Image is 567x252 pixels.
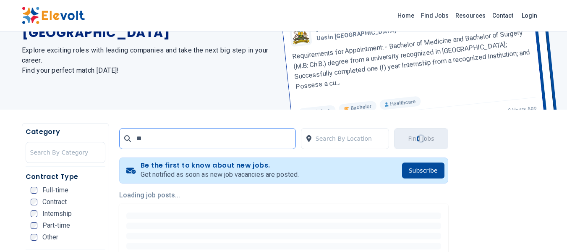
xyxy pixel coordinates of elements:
[26,127,105,137] h5: Category
[42,234,58,241] span: Other
[418,9,452,22] a: Find Jobs
[31,222,37,229] input: Part-time
[22,10,274,40] h1: The Latest Jobs in [GEOGRAPHIC_DATA]
[42,199,67,205] span: Contract
[42,222,70,229] span: Part-time
[141,170,299,180] p: Get notified as soon as new job vacancies are posted.
[31,199,37,205] input: Contract
[141,161,299,170] h4: Be the first to know about new jobs.
[31,210,37,217] input: Internship
[42,187,68,194] span: Full-time
[417,134,426,143] div: Loading...
[26,172,105,182] h5: Contract Type
[452,9,489,22] a: Resources
[31,187,37,194] input: Full-time
[525,212,567,252] iframe: Chat Widget
[394,9,418,22] a: Home
[42,210,72,217] span: Internship
[394,128,448,149] button: Find JobsLoading...
[22,7,85,24] img: Elevolt
[517,7,542,24] a: Login
[402,163,444,178] button: Subscribe
[489,9,517,22] a: Contact
[22,45,274,76] h2: Explore exciting roles with leading companies and take the next big step in your career. Find you...
[31,234,37,241] input: Other
[119,190,448,200] p: Loading job posts...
